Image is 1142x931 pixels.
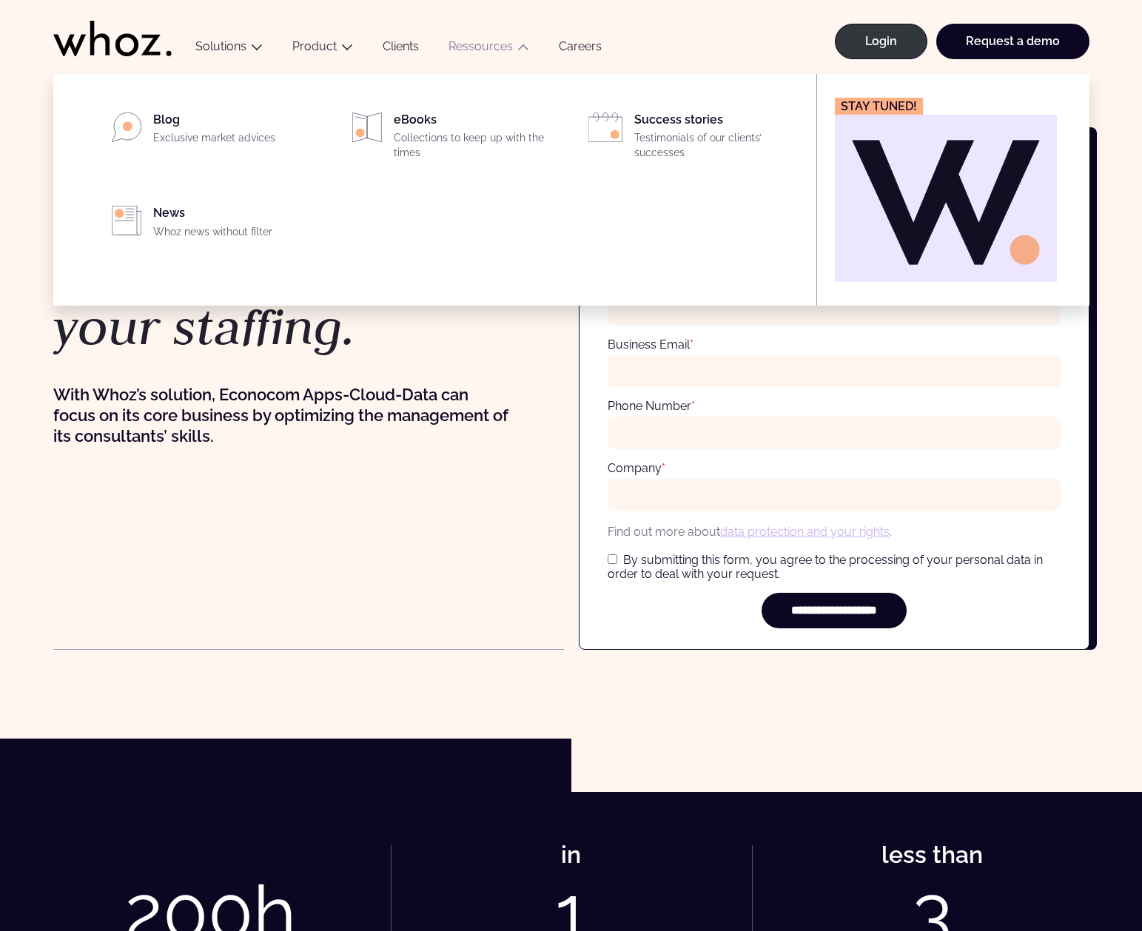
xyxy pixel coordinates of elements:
[608,553,1043,581] span: By submitting this form, you agree to the processing of your personal data in order to deal with ...
[394,112,558,166] div: eBooks
[720,525,890,539] a: data protection and your rights
[368,39,434,59] a: Clients
[181,39,278,59] button: Solutions
[153,112,318,151] div: Blog
[936,24,1089,59] a: Request a demo
[608,337,693,352] label: Business Email
[1044,833,1121,910] iframe: Chatbot
[352,112,382,142] img: PICTO_LIVRES.svg
[634,131,799,160] p: Testimonials of our clients’ successes
[634,112,799,166] div: Success stories
[449,39,513,53] a: Ressources
[576,112,799,166] a: Success storiesTestimonials of our clients’ successes
[588,112,622,142] img: PICTO_EVENEMENTS.svg
[153,206,318,244] div: News
[292,39,337,53] a: Product
[53,384,513,446] p: With Whoz’s solution, Econocom Apps-Cloud-Data can focus on its core business by optimizing the m...
[608,554,617,564] input: By submitting this form, you agree to the processing of your personal data in order to deal with ...
[53,208,564,352] h1: Manage your talent profiles
[434,39,544,59] button: Ressources
[278,39,368,59] button: Product
[153,225,318,240] p: Whoz news without filter
[835,24,927,59] a: Login
[153,131,318,146] p: Exclusive market advices
[112,112,141,142] img: PICTO_BLOG.svg
[544,39,617,59] a: Careers
[776,845,1089,869] div: less than
[835,98,923,115] figcaption: Stay tuned!
[394,131,558,160] p: Collections to keep up with the times
[608,461,665,475] label: Company
[835,98,1057,282] a: Stay tuned!
[608,399,695,413] label: Phone Number
[95,206,318,244] a: NewsWhoz news without filter
[335,112,558,166] a: eBooksCollections to keep up with the times
[112,206,141,235] img: PICTO_PRESSE-ET-ACTUALITE-1.svg
[414,845,728,869] div: in
[95,112,318,151] a: BlogExclusive market advices
[608,522,1061,541] p: Find out more about .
